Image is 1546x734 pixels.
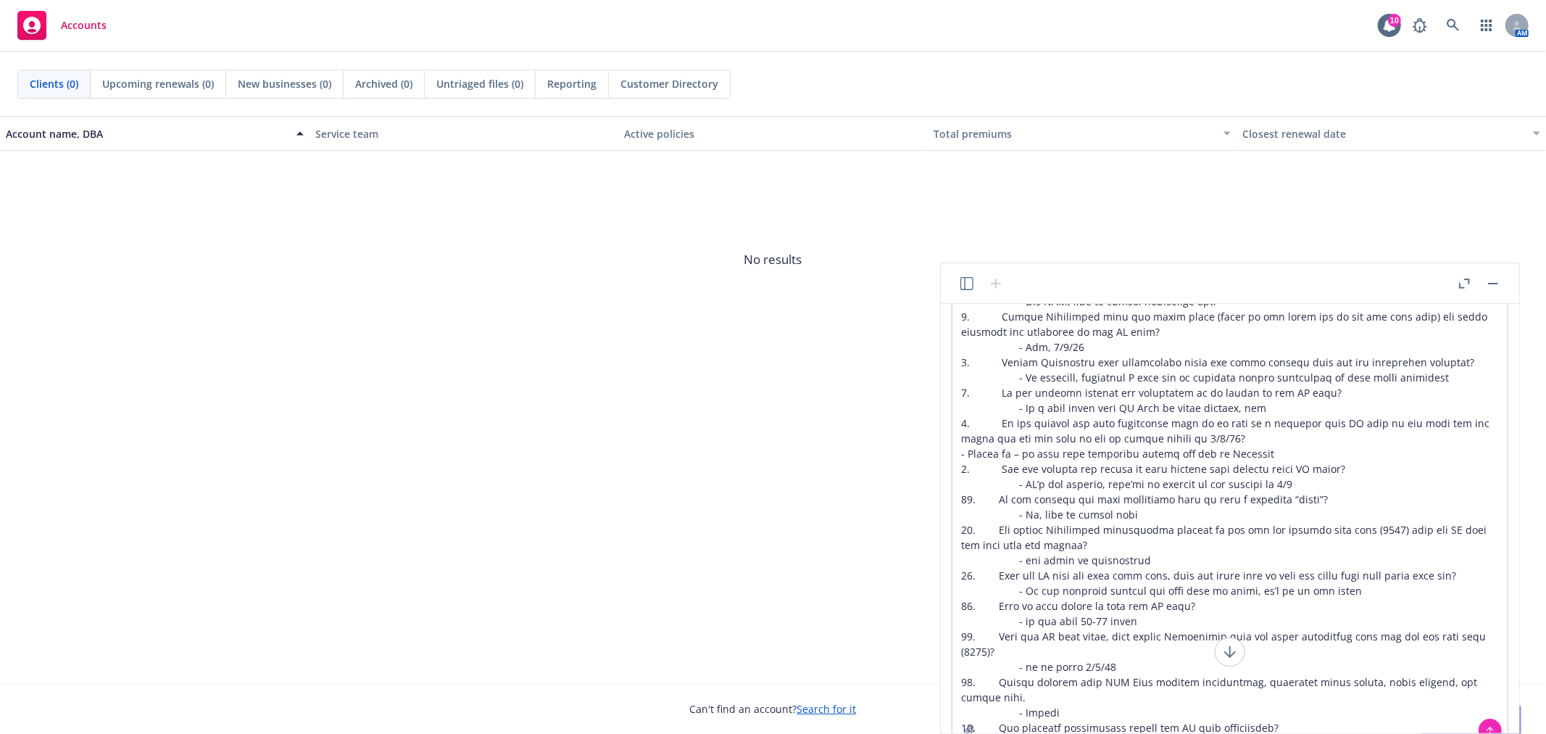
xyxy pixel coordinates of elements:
[928,116,1237,151] button: Total premiums
[797,702,857,716] a: Search for it
[12,5,112,46] a: Accounts
[238,76,331,91] span: New businesses (0)
[1237,116,1546,151] button: Closest renewal date
[618,116,928,151] button: Active policies
[1439,11,1468,40] a: Search
[624,126,922,141] div: Active policies
[1472,11,1501,40] a: Switch app
[355,76,412,91] span: Archived (0)
[547,76,597,91] span: Reporting
[1242,126,1524,141] div: Closest renewal date
[102,76,214,91] span: Upcoming renewals (0)
[309,116,619,151] button: Service team
[30,76,78,91] span: Clients (0)
[934,126,1215,141] div: Total premiums
[61,20,107,31] span: Accounts
[620,76,718,91] span: Customer Directory
[1405,11,1434,40] a: Report a Bug
[315,126,613,141] div: Service team
[6,126,288,141] div: Account name, DBA
[1388,14,1401,27] div: 10
[436,76,523,91] span: Untriaged files (0)
[690,701,857,717] span: Can't find an account?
